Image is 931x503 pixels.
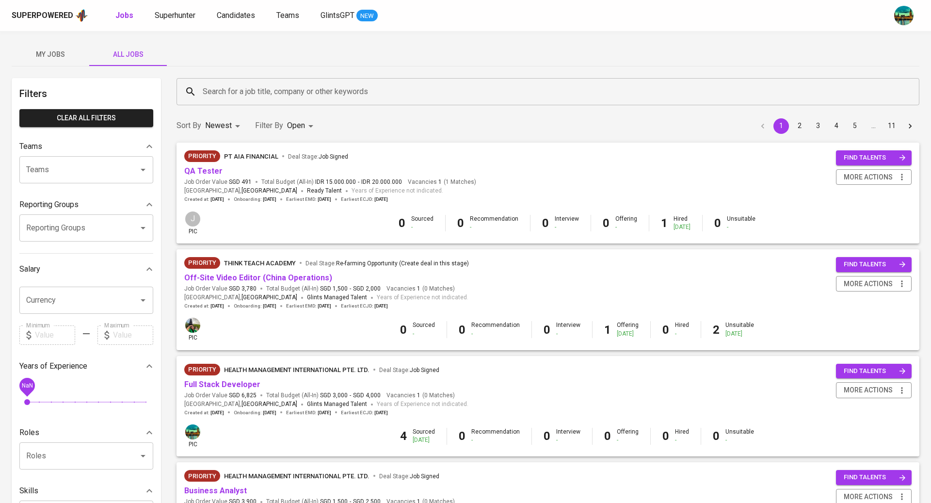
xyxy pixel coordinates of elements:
span: Glints Managed Talent [307,401,367,407]
span: Priority [184,151,220,161]
p: Salary [19,263,40,275]
a: Candidates [217,10,257,22]
button: find talents [836,257,912,272]
div: - [555,223,579,231]
span: Priority [184,471,220,481]
img: eva@glints.com [185,318,200,333]
nav: pagination navigation [754,118,919,134]
span: Total Budget (All-In) [266,391,381,400]
span: [DATE] [210,303,224,309]
div: Roles [19,423,153,442]
span: find talents [844,259,906,270]
span: Vacancies ( 1 Matches ) [408,178,476,186]
div: [DATE] [725,330,754,338]
span: Created at : [184,196,224,203]
span: Glints Managed Talent [307,294,367,301]
span: SGD 491 [229,178,252,186]
a: Off-Site Video Editor (China Operations) [184,273,332,282]
span: find talents [844,366,906,377]
div: Superpowered [12,10,73,21]
div: Offering [615,215,637,231]
div: New Job received from Demand Team [184,470,220,482]
span: Created at : [184,409,224,416]
div: [DATE] [413,436,435,444]
b: 1 [661,216,668,230]
div: pic [184,317,201,342]
span: Deal Stage : [379,367,439,373]
span: Onboarding : [234,303,276,309]
button: more actions [836,169,912,185]
button: Go to page 5 [847,118,863,134]
div: Sourced [411,215,433,231]
span: All Jobs [95,49,161,61]
span: Deal Stage : [379,473,439,480]
span: My Jobs [17,49,83,61]
b: Jobs [115,11,133,20]
p: Sort By [177,120,201,131]
span: [DATE] [263,303,276,309]
span: [GEOGRAPHIC_DATA] , [184,186,297,196]
b: 0 [457,216,464,230]
button: Open [136,293,150,307]
div: - [411,223,433,231]
b: 0 [542,216,549,230]
div: Unsuitable [725,428,754,444]
div: - [675,330,689,338]
span: SGD 1,500 [320,285,348,293]
b: 0 [399,216,405,230]
span: SGD 3,780 [229,285,257,293]
b: 0 [544,429,550,443]
b: 1 [604,323,611,337]
div: New Job received from Demand Team [184,257,220,269]
span: [DATE] [263,196,276,203]
span: Earliest EMD : [286,409,331,416]
div: … [866,121,881,130]
span: Priority [184,365,220,374]
div: Years of Experience [19,357,153,376]
button: page 1 [773,118,789,134]
button: Clear All filters [19,109,153,127]
span: - [358,178,359,186]
div: - [615,223,637,231]
span: [DATE] [318,409,331,416]
div: - [675,436,689,444]
span: more actions [844,491,893,503]
span: Earliest ECJD : [341,409,388,416]
div: Offering [617,428,639,444]
span: - [350,285,351,293]
button: find talents [836,364,912,379]
span: Years of Experience not indicated. [352,186,443,196]
span: 1 [416,285,420,293]
span: Job Order Value [184,285,257,293]
a: Business Analyst [184,486,247,495]
div: [DATE] [674,223,690,231]
div: Unsuitable [725,321,754,338]
span: Ready Talent [307,187,342,194]
div: - [617,436,639,444]
span: HEALTH MANAGEMENT INTERNATIONAL PTE. LTD. [224,366,369,373]
b: 0 [400,323,407,337]
h6: Filters [19,86,153,101]
div: Hired [674,215,690,231]
div: Newest [205,117,243,135]
span: Deal Stage : [305,260,469,267]
span: Years of Experience not indicated. [377,293,468,303]
div: Sourced [413,428,435,444]
img: a5d44b89-0c59-4c54-99d0-a63b29d42bd3.jpg [185,424,200,439]
span: IDR 20.000.000 [361,178,402,186]
span: Earliest EMD : [286,303,331,309]
input: Value [35,325,75,345]
span: Years of Experience not indicated. [377,400,468,409]
div: Reporting Groups [19,195,153,214]
a: QA Tester [184,166,223,176]
div: pic [184,211,201,236]
b: 0 [604,429,611,443]
div: New Job received from Demand Team [184,364,220,375]
span: Teams [276,11,299,20]
div: Teams [19,137,153,156]
span: SGD 6,825 [229,391,257,400]
button: Go to page 2 [792,118,807,134]
button: Go to next page [902,118,918,134]
b: 0 [662,323,669,337]
b: 2 [713,323,720,337]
